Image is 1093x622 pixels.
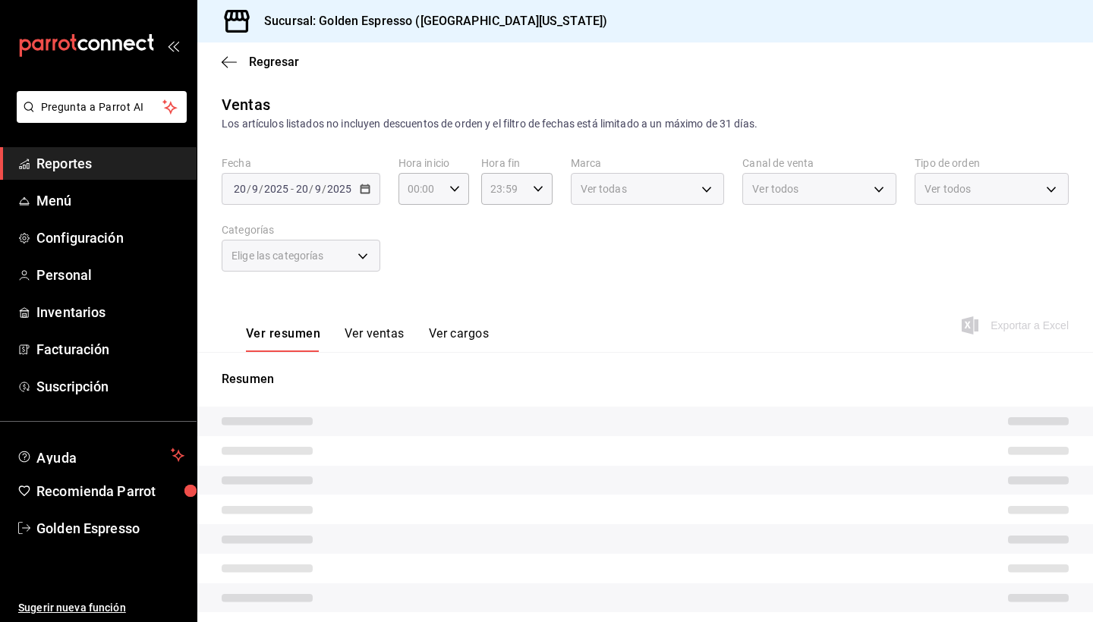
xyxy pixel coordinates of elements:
span: Ayuda [36,446,165,464]
span: Recomienda Parrot [36,481,184,501]
span: / [322,183,326,195]
span: / [259,183,263,195]
label: Tipo de orden [915,158,1069,168]
button: Ver resumen [246,326,320,352]
div: navigation tabs [246,326,489,352]
span: Suscripción [36,376,184,397]
span: Ver todos [752,181,798,196]
label: Hora inicio [398,158,469,168]
span: / [247,183,251,195]
h3: Sucursal: Golden Espresso ([GEOGRAPHIC_DATA][US_STATE]) [252,12,607,30]
span: Ver todos [924,181,971,196]
input: ---- [263,183,289,195]
span: / [309,183,313,195]
label: Canal de venta [742,158,896,168]
input: ---- [326,183,352,195]
label: Fecha [222,158,380,168]
label: Marca [571,158,725,168]
button: Ver cargos [429,326,490,352]
label: Hora fin [481,158,552,168]
span: Inventarios [36,302,184,322]
span: Golden Espresso [36,518,184,539]
span: Regresar [249,55,299,69]
span: Menú [36,190,184,211]
button: Regresar [222,55,299,69]
div: Los artículos listados no incluyen descuentos de orden y el filtro de fechas está limitado a un m... [222,116,1069,132]
input: -- [251,183,259,195]
button: Pregunta a Parrot AI [17,91,187,123]
label: Categorías [222,225,380,235]
input: -- [233,183,247,195]
button: open_drawer_menu [167,39,179,52]
p: Resumen [222,370,1069,388]
span: Configuración [36,228,184,248]
input: -- [314,183,322,195]
span: Pregunta a Parrot AI [41,99,163,115]
span: Ver todas [581,181,627,196]
span: Sugerir nueva función [18,600,184,616]
input: -- [295,183,309,195]
a: Pregunta a Parrot AI [11,110,187,126]
span: Personal [36,265,184,285]
div: Ventas [222,93,270,116]
span: - [291,183,294,195]
button: Ver ventas [345,326,405,352]
span: Facturación [36,339,184,360]
span: Elige las categorías [232,248,324,263]
span: Reportes [36,153,184,174]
